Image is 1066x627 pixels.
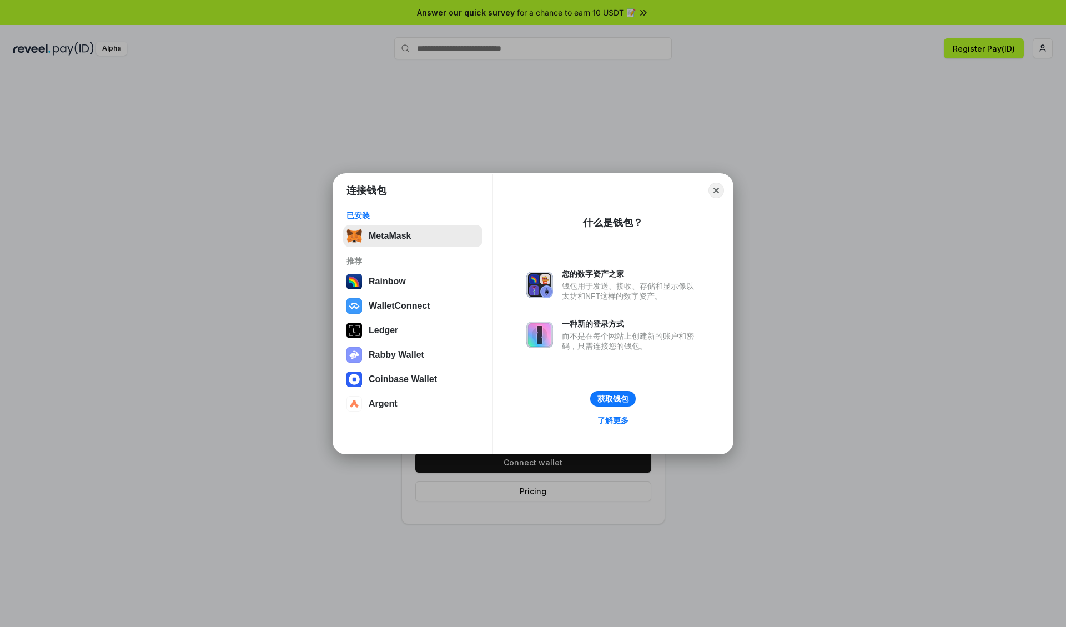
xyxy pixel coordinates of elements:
[343,393,482,415] button: Argent
[369,325,398,335] div: Ledger
[343,344,482,366] button: Rabby Wallet
[343,295,482,317] button: WalletConnect
[346,347,362,363] img: svg+xml,%3Csvg%20xmlns%3D%22http%3A%2F%2Fwww.w3.org%2F2000%2Fsvg%22%20fill%3D%22none%22%20viewBox...
[369,277,406,287] div: Rainbow
[526,272,553,298] img: svg+xml,%3Csvg%20xmlns%3D%22http%3A%2F%2Fwww.w3.org%2F2000%2Fsvg%22%20fill%3D%22none%22%20viewBox...
[343,225,482,247] button: MetaMask
[597,394,628,404] div: 获取钱包
[346,210,479,220] div: 已安装
[343,319,482,342] button: Ledger
[346,184,386,197] h1: 连接钱包
[597,415,628,425] div: 了解更多
[346,323,362,338] img: svg+xml,%3Csvg%20xmlns%3D%22http%3A%2F%2Fwww.w3.org%2F2000%2Fsvg%22%20width%3D%2228%22%20height%3...
[369,399,398,409] div: Argent
[346,256,479,266] div: 推荐
[526,322,553,348] img: svg+xml,%3Csvg%20xmlns%3D%22http%3A%2F%2Fwww.w3.org%2F2000%2Fsvg%22%20fill%3D%22none%22%20viewBox...
[346,228,362,244] img: svg+xml,%3Csvg%20fill%3D%22none%22%20height%3D%2233%22%20viewBox%3D%220%200%2035%2033%22%20width%...
[591,413,635,428] a: 了解更多
[562,331,700,351] div: 而不是在每个网站上创建新的账户和密码，只需连接您的钱包。
[343,270,482,293] button: Rainbow
[590,391,636,407] button: 获取钱包
[346,298,362,314] img: svg+xml,%3Csvg%20width%3D%2228%22%20height%3D%2228%22%20viewBox%3D%220%200%2028%2028%22%20fill%3D...
[346,396,362,412] img: svg+xml,%3Csvg%20width%3D%2228%22%20height%3D%2228%22%20viewBox%3D%220%200%2028%2028%22%20fill%3D...
[343,368,482,390] button: Coinbase Wallet
[346,274,362,289] img: svg+xml,%3Csvg%20width%3D%22120%22%20height%3D%22120%22%20viewBox%3D%220%200%20120%20120%22%20fil...
[369,374,437,384] div: Coinbase Wallet
[708,183,724,198] button: Close
[562,269,700,279] div: 您的数字资产之家
[369,350,424,360] div: Rabby Wallet
[369,301,430,311] div: WalletConnect
[583,216,643,229] div: 什么是钱包？
[562,281,700,301] div: 钱包用于发送、接收、存储和显示像以太坊和NFT这样的数字资产。
[369,231,411,241] div: MetaMask
[346,372,362,387] img: svg+xml,%3Csvg%20width%3D%2228%22%20height%3D%2228%22%20viewBox%3D%220%200%2028%2028%22%20fill%3D...
[562,319,700,329] div: 一种新的登录方式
